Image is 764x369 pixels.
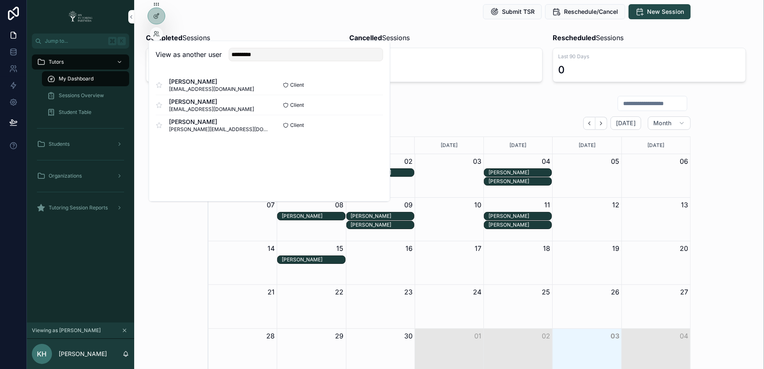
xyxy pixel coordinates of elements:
span: New Session [647,8,684,16]
button: Next [595,117,607,130]
span: Reschedule/Cancel [564,8,618,16]
span: K [118,38,125,44]
img: App logo [66,10,95,23]
span: Sessions [553,33,624,43]
button: 20 [680,243,688,253]
span: [PERSON_NAME][EMAIL_ADDRESS][DOMAIN_NAME] [169,126,269,133]
span: My Dashboard [59,75,94,82]
div: [PERSON_NAME] [489,213,551,219]
span: Submit TSR [502,8,535,16]
strong: Cancelled [349,34,382,42]
button: Month [648,116,691,130]
a: Tutors [32,54,129,70]
a: Tutoring Session Reports [32,200,129,215]
span: KH [37,349,47,359]
a: Student Table [42,105,129,120]
button: 25 [542,287,550,297]
button: 04 [680,331,688,341]
button: 09 [404,200,413,210]
div: [PERSON_NAME] [282,213,345,219]
div: Alexis Stober [282,212,345,220]
button: 06 [680,156,688,166]
button: New Session [629,4,691,19]
button: 23 [404,287,413,297]
span: Sessions [146,33,210,43]
span: Last 90 Days [558,53,741,60]
div: Madison Duke [489,212,551,220]
button: 12 [612,200,619,210]
a: Sessions Overview [42,88,129,103]
div: [DATE] [623,137,689,154]
div: 0 [558,63,565,77]
span: [EMAIL_ADDRESS][DOMAIN_NAME] [169,86,254,93]
button: 22 [335,287,344,297]
button: 28 [266,331,275,341]
span: [PERSON_NAME] [169,77,254,86]
button: 03 [611,331,619,341]
button: 27 [680,287,688,297]
div: Madison Duke [489,169,551,176]
strong: Rescheduled [553,34,596,42]
button: Submit TSR [483,4,542,19]
div: [PERSON_NAME] [282,256,345,263]
div: [PERSON_NAME] [351,213,414,219]
div: Alexis Stober [282,256,345,263]
button: 14 [268,243,275,253]
button: [DATE] [611,116,641,130]
button: 19 [612,243,619,253]
button: 10 [474,200,481,210]
button: 29 [335,331,344,341]
span: Client [290,122,304,129]
span: Sessions [349,33,410,43]
div: Tessie Ray [351,221,414,229]
button: 02 [542,331,550,341]
a: Organizations [32,168,129,183]
button: 13 [681,200,688,210]
div: Tessie Ray [489,221,551,229]
span: Tutors [49,59,64,65]
span: Organizations [49,173,82,179]
div: [DATE] [416,137,482,154]
span: Viewing as [PERSON_NAME] [32,327,101,334]
button: Back [583,117,595,130]
button: 08 [335,200,344,210]
div: [PERSON_NAME] [351,222,414,228]
a: My Dashboard [42,71,129,86]
span: [PERSON_NAME] [169,98,254,106]
button: 16 [405,243,413,253]
button: 03 [473,156,481,166]
button: 30 [404,331,413,341]
div: [PERSON_NAME] [489,178,551,185]
h2: View as another user [156,49,222,59]
span: Client [290,82,304,88]
span: Students [49,141,70,147]
button: 11 [544,200,550,210]
button: 01 [474,331,481,341]
span: Sessions Overview [59,92,104,99]
span: Last 90 Days [355,53,537,60]
button: 21 [268,287,275,297]
div: [PERSON_NAME] [489,222,551,228]
div: scrollable content [27,49,134,226]
div: Madison Duke [351,212,414,220]
span: Month [653,119,672,127]
strong: Completed [146,34,182,42]
button: 18 [543,243,550,253]
p: [PERSON_NAME] [59,350,107,358]
span: [EMAIL_ADDRESS][DOMAIN_NAME] [169,106,254,113]
span: Jump to... [45,38,105,44]
div: [PERSON_NAME] [489,169,551,176]
button: 07 [267,200,275,210]
div: [DATE] [485,137,551,154]
button: Reschedule/Cancel [545,4,625,19]
span: Tutoring Session Reports [49,204,108,211]
button: 26 [611,287,619,297]
button: 05 [611,156,619,166]
span: [DATE] [616,119,636,127]
div: Tessie Ray [489,178,551,185]
button: 24 [473,287,481,297]
button: 15 [337,243,344,253]
span: [PERSON_NAME] [169,118,269,126]
span: Student Table [59,109,91,116]
span: Client [290,102,304,108]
